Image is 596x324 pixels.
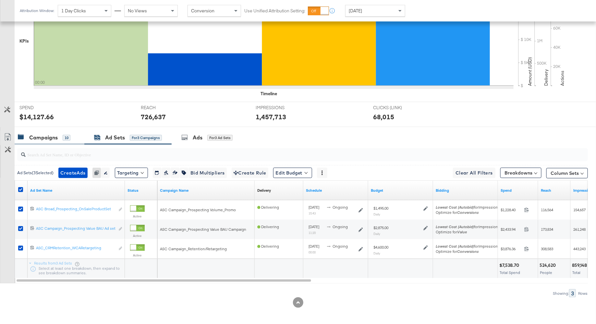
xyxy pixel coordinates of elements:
a: Your campaign name. [160,188,252,193]
button: Edit Budget [273,168,312,178]
button: Create Rule [232,168,268,178]
span: Total [572,270,580,275]
button: Clear All Filters [453,168,495,178]
text: Actions [559,71,565,86]
label: Active [130,234,145,238]
div: 524,620 [540,262,558,268]
span: Bid Multipliers [190,169,225,177]
em: Lowest Cost (Autobid) [436,205,474,210]
span: ongoing [333,205,348,210]
sub: 00:00 [309,250,316,254]
a: ASC Broad_Prospecting_OnSaleProductSet [36,206,115,213]
span: 173,834 [541,227,553,232]
span: IMPRESSIONS [256,105,304,111]
a: The number of people your ad was served to. [541,188,568,193]
div: ASC Broad_Prospecting_OnSaleProductSet [36,206,115,212]
span: Delivering [257,244,279,249]
span: 443,243 [573,246,586,251]
span: CLICKS (LINK) [373,105,422,111]
div: Showing: [553,291,569,296]
span: [DATE] [349,8,362,14]
div: 859,148 [572,262,589,268]
span: [DATE] [309,205,319,210]
text: Delivery [543,69,549,86]
span: People [540,270,552,275]
span: [DATE] [309,244,319,249]
div: ASC Campaign_Prospecting Value BAU Ad set [36,226,115,231]
div: ASC_CRMRetention_WCARetargeting [36,245,115,251]
a: The total amount spent to date. [501,188,536,193]
div: 10 [63,135,70,141]
button: Breakdowns [500,168,541,178]
a: Shows when your Ad Set is scheduled to deliver. [306,188,366,193]
div: Ad Sets ( 3 Selected) [17,170,54,176]
div: $1,495.00 [373,206,388,211]
div: $4,600.00 [373,245,388,250]
span: ASC Campaign_Prospecting Value BAU Campaign [160,227,246,232]
em: Lowest Cost (Autobid) [436,244,474,249]
div: 1,457,713 [256,112,286,122]
div: $2,875.00 [373,225,388,230]
span: 116,564 [541,207,553,212]
div: for 3 Ad Sets [207,135,233,141]
div: Ad Sets [105,134,125,141]
div: $14,127.66 [19,112,54,122]
span: Delivering [257,205,279,210]
span: 261,248 [573,227,586,232]
span: ASC Campaign_Retention/Retargeting [160,246,227,251]
span: Conversion [191,8,214,14]
a: ASC Campaign_Prospecting Value BAU Ad set [36,226,115,233]
button: Targeting [115,168,148,178]
label: Active [130,253,145,257]
a: Shows your bid and optimisation settings for this Ad Set. [436,188,495,193]
div: Optimize for [436,210,500,215]
span: for Impressions [436,205,500,210]
div: $7,538.70 [499,262,521,268]
button: CreateAds [58,168,88,178]
a: Shows the current state of your Ad Set. [128,188,155,193]
div: 68,015 [373,112,394,122]
span: Total Spend [500,270,520,275]
span: $2,433.94 [501,227,522,232]
em: Conversions [457,249,479,254]
sub: Daily [373,232,380,236]
span: Create Ads [60,169,86,177]
div: Attribution Window: [19,8,55,13]
span: $3,876.36 [501,246,522,251]
div: Optimize for [436,249,500,254]
div: 3 [569,289,576,297]
a: ASC_CRMRetention_WCARetargeting [36,245,115,252]
span: Clear All Filters [456,169,493,177]
sub: Daily [373,212,380,216]
div: 726,637 [141,112,166,122]
span: ongoing [333,244,348,249]
sub: 15:43 [309,211,316,215]
label: Active [130,214,145,218]
sub: Daily [373,251,380,255]
input: Search Ad Set Name, ID or Objective [26,146,536,158]
span: SPEND [19,105,68,111]
a: Your Ad Set name. [30,188,122,193]
span: REACH [141,105,189,111]
div: for 3 Campaigns [130,135,162,141]
sub: 11:20 [309,231,316,235]
button: Bid Multipliers [188,168,227,178]
div: KPIs [19,38,29,44]
button: Column Sets [546,168,588,178]
div: Campaigns [29,134,58,141]
span: for Impressions [436,244,500,249]
em: Conversions [457,210,479,215]
span: 308,583 [541,246,553,251]
span: ongoing [333,224,348,229]
label: Use Unified Attribution Setting: [244,8,305,14]
span: Delivering [257,224,279,229]
em: Lowest Cost (Autobid) [436,224,474,229]
em: Value [457,229,467,234]
span: $1,228.40 [501,207,522,212]
span: ASC Campaign_Prospecting Volume_Promo [160,207,236,212]
div: Timeline [261,91,277,97]
span: No Views [128,8,147,14]
span: Create Rule [234,169,266,177]
span: 154,657 [573,207,586,212]
span: [DATE] [309,224,319,229]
